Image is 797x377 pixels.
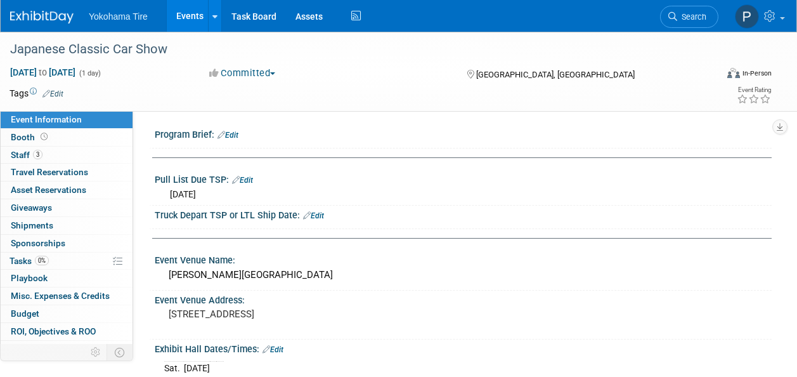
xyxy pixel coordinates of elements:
[1,217,133,234] a: Shipments
[727,68,740,78] img: Format-Inperson.png
[164,265,762,285] div: [PERSON_NAME][GEOGRAPHIC_DATA]
[1,147,133,164] a: Staff3
[303,211,324,220] a: Edit
[217,131,238,140] a: Edit
[11,326,96,336] span: ROI, Objectives & ROO
[155,206,772,222] div: Truck Depart TSP or LTL Ship Date:
[35,256,49,265] span: 0%
[11,291,110,301] span: Misc. Expenses & Credits
[11,273,48,283] span: Playbook
[169,308,398,320] pre: [STREET_ADDRESS]
[661,66,772,85] div: Event Format
[170,189,196,199] span: [DATE]
[11,132,50,142] span: Booth
[155,170,772,187] div: Pull List Due TSP:
[33,150,42,159] span: 3
[78,69,101,77] span: (1 day)
[1,270,133,287] a: Playbook
[11,202,52,213] span: Giveaways
[38,132,50,142] span: Booth not reserved yet
[11,114,82,124] span: Event Information
[11,238,65,248] span: Sponsorships
[11,150,42,160] span: Staff
[1,341,133,358] a: Attachments
[1,288,133,305] a: Misc. Expenses & Credits
[1,253,133,270] a: Tasks0%
[155,125,772,142] div: Program Brief:
[184,361,210,374] td: [DATE]
[10,67,76,78] span: [DATE] [DATE]
[735,4,759,29] img: Paris Hull
[1,199,133,216] a: Giveaways
[1,305,133,322] a: Budget
[11,220,53,230] span: Shipments
[37,67,49,77] span: to
[1,323,133,340] a: ROI, Objectives & ROO
[11,167,88,177] span: Travel Reservations
[10,11,74,23] img: ExhibitDay
[742,69,772,78] div: In-Person
[11,185,86,195] span: Asset Reservations
[205,67,280,80] button: Committed
[1,129,133,146] a: Booth
[6,38,706,61] div: Japanese Classic Car Show
[155,251,772,267] div: Event Venue Name:
[10,256,49,266] span: Tasks
[660,6,718,28] a: Search
[262,345,283,354] a: Edit
[232,176,253,185] a: Edit
[476,70,635,79] span: [GEOGRAPHIC_DATA], [GEOGRAPHIC_DATA]
[155,340,772,356] div: Exhibit Hall Dates/Times:
[11,308,39,319] span: Budget
[1,111,133,128] a: Event Information
[42,89,63,98] a: Edit
[85,344,107,360] td: Personalize Event Tab Strip
[107,344,133,360] td: Toggle Event Tabs
[737,87,771,93] div: Event Rating
[1,235,133,252] a: Sponsorships
[1,182,133,199] a: Asset Reservations
[89,11,148,22] span: Yokohama Tire
[677,12,706,22] span: Search
[155,291,772,307] div: Event Venue Address:
[1,164,133,181] a: Travel Reservations
[11,344,62,354] span: Attachments
[164,361,184,374] td: Sat.
[10,87,63,100] td: Tags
